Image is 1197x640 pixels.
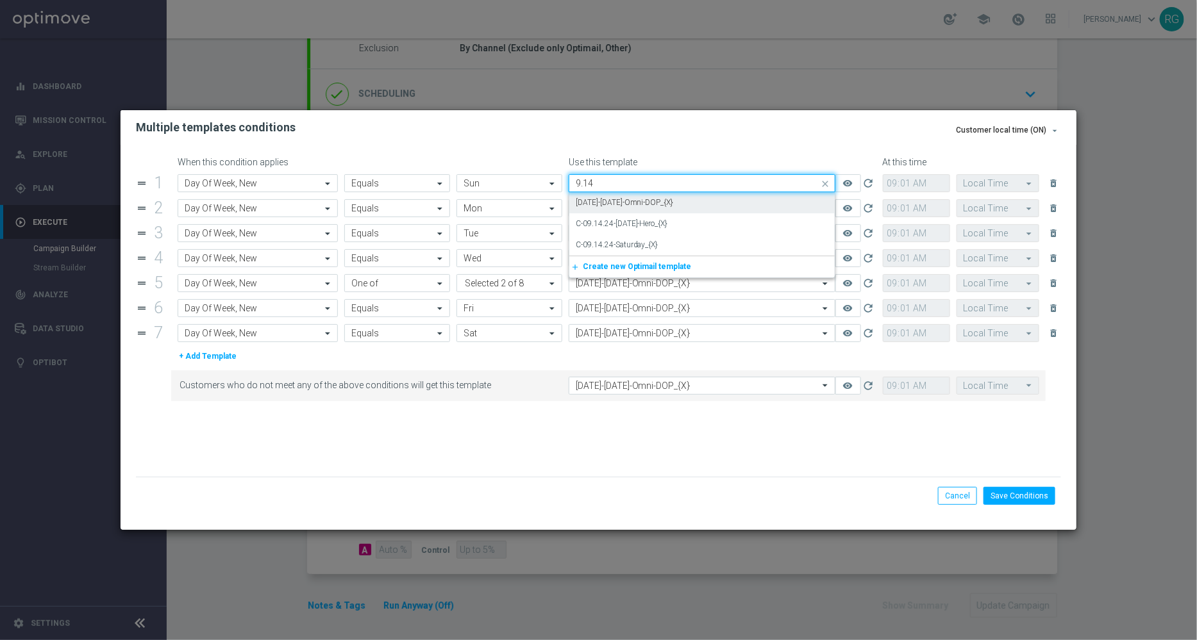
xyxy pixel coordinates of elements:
[344,249,450,267] ng-select: Equals
[180,380,564,391] span: Customers who do not meet any of the above conditions will get this template
[861,174,876,192] button: refresh
[136,302,147,314] i: drag_handle
[843,203,853,213] i: remove_red_eye
[569,324,835,342] ng-select: 9.13.25-Saturday-Omni-DOP_{X}
[1046,300,1061,316] button: delete_forever
[883,274,950,292] input: Time
[344,199,450,217] ng-select: Equals
[1046,250,1061,266] button: delete_forever
[178,157,341,168] div: When this condition applies
[136,227,147,239] i: drag_handle
[151,328,171,339] div: 7
[862,302,875,315] i: refresh
[861,274,876,292] button: refresh
[456,299,562,317] ng-select: Fri
[576,197,674,208] label: [DATE]-[DATE]-Omni-DOP_{X}
[957,174,1039,192] ng-select: Local Time
[862,177,875,190] i: refresh
[957,274,1039,292] ng-select: Local Time
[880,157,1039,168] div: At this time
[938,487,977,505] button: Cancel
[843,381,853,391] i: remove_red_eye
[136,202,147,214] i: drag_handle
[843,278,853,288] i: remove_red_eye
[1048,203,1059,213] i: delete_forever
[456,174,562,192] ng-select: Sun
[1046,275,1061,291] button: delete_forever
[178,249,338,267] ng-select: Day Of Week, New
[861,377,876,395] button: refresh
[456,274,562,292] ng-select: Thu, Thurs
[344,224,450,242] ng-select: Equals
[861,299,876,317] button: refresh
[151,203,171,214] div: 2
[957,249,1039,267] ng-select: Local Time
[151,178,171,189] div: 1
[569,299,835,317] ng-select: 9.12.25-Friday-Omni-DOP_{X}
[151,278,171,289] div: 5
[957,299,1039,317] ng-select: Local Time
[583,262,692,271] span: Create new Optimail template
[862,227,875,240] i: refresh
[136,277,147,289] i: drag_handle
[861,199,876,217] button: refresh
[843,328,853,338] i: remove_red_eye
[344,274,450,292] ng-select: One of
[883,224,950,242] input: Time
[569,259,830,274] button: add_newCreate new Optimail template
[835,249,861,267] button: remove_red_eye
[576,192,828,213] div: 9.14.25-Sunday-Omni-DOP_{X}
[957,224,1039,242] ng-select: Local Time
[1048,178,1059,188] i: delete_forever
[1048,123,1061,138] button: arrow_drop_down
[151,228,171,239] div: 3
[136,327,147,339] i: drag_handle
[862,252,875,265] i: refresh
[862,277,875,290] i: refresh
[136,177,147,189] i: drag_handle
[569,192,835,277] ng-dropdown-panel: Options list
[862,379,875,392] i: refresh
[957,324,1039,342] ng-select: Local Time
[883,199,950,217] input: Time
[576,240,658,250] label: C-09.14.24-Saturday_{X}
[835,299,861,317] button: remove_red_eye
[862,202,875,215] i: refresh
[843,228,853,238] i: remove_red_eye
[576,234,828,256] div: C-09.14.24-Saturday_{X}
[883,249,950,267] input: Time
[178,274,338,292] ng-select: Day Of Week, New
[1048,278,1059,288] i: delete_forever
[835,224,861,242] button: remove_red_eye
[835,377,861,395] button: remove_red_eye
[569,377,835,395] ng-select: 9.13.25-Saturday-Omni-DOP_{X}
[151,303,171,314] div: 6
[843,178,853,188] i: remove_red_eye
[1048,303,1059,313] i: delete_forever
[861,224,876,242] button: refresh
[1046,201,1061,216] button: delete_forever
[1048,228,1059,238] i: delete_forever
[178,299,338,317] ng-select: Day Of Week, New
[344,324,450,342] ng-select: Equals
[178,199,338,217] ng-select: Day Of Week, New
[835,199,861,217] button: remove_red_eye
[178,224,338,242] ng-select: Day Of Week, New
[883,324,950,342] input: Time
[569,274,835,292] ng-select: 9.11.25-Thursday-Omni-DOP_{X}
[843,253,853,263] i: remove_red_eye
[178,174,338,192] ng-select: Day Of Week, New
[835,174,861,192] button: remove_red_eye
[883,377,950,395] input: Time
[1046,176,1061,191] button: delete_forever
[835,274,861,292] button: remove_red_eye
[576,218,668,229] label: C-09.14.24-[DATE]-Hero_{X}
[835,324,861,342] button: remove_red_eye
[883,299,950,317] input: Time
[1046,325,1061,341] button: delete_forever
[861,324,876,342] button: refresh
[344,299,450,317] ng-select: Equals
[1050,126,1060,136] i: arrow_drop_down
[344,174,450,192] ng-select: Equals
[883,174,950,192] input: Time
